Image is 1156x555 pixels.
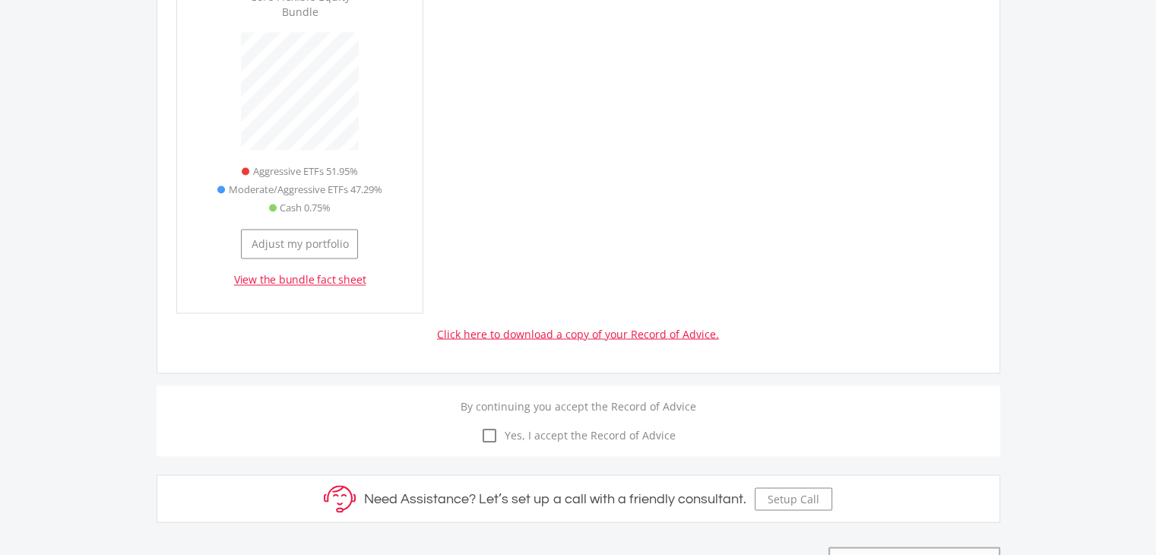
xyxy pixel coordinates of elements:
span: Cash 0.75% [280,198,331,217]
span: Yes, I accept the Record of Advice [499,427,676,442]
h5: Need Assistance? Let’s set up a call with a friendly consultant. [364,490,746,507]
span: Moderate/Aggressive ETFs 47.29% [228,180,382,198]
button: Setup Call [755,487,832,510]
i: check_box_outline_blank [480,426,499,444]
span: Aggressive ETFs 51.95% [252,162,357,180]
p: By continuing you accept the Record of Advice [168,398,989,414]
a: View the bundle fact sheet [234,272,366,287]
button: Adjust my portfolio [241,229,358,258]
a: Click here to download a copy of your Record of Advice. [437,326,719,341]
